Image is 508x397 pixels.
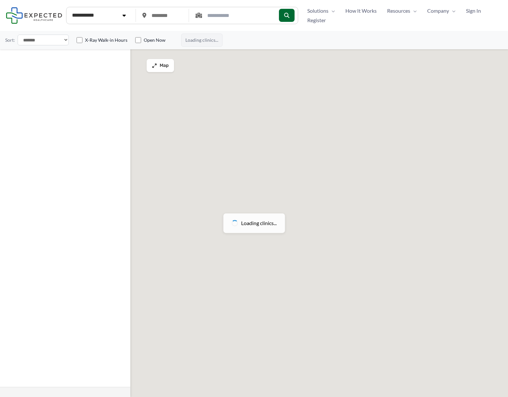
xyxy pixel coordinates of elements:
[85,37,127,43] label: X-Ray Walk-in Hours
[241,218,277,228] span: Loading clinics...
[5,36,15,44] label: Sort:
[328,6,335,16] span: Menu Toggle
[302,6,340,16] a: SolutionsMenu Toggle
[427,6,449,16] span: Company
[422,6,461,16] a: CompanyMenu Toggle
[181,34,223,47] span: Loading clinics...
[387,6,410,16] span: Resources
[307,15,326,25] span: Register
[307,6,328,16] span: Solutions
[302,15,331,25] a: Register
[147,59,174,72] button: Map
[144,37,166,43] label: Open Now
[449,6,456,16] span: Menu Toggle
[382,6,422,16] a: ResourcesMenu Toggle
[466,6,481,16] span: Sign In
[160,63,169,69] span: Map
[410,6,417,16] span: Menu Toggle
[6,7,62,24] img: Expected Healthcare Logo - side, dark font, small
[461,6,486,16] a: Sign In
[152,63,157,68] img: Maximize
[340,6,382,16] a: How It Works
[345,6,377,16] span: How It Works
